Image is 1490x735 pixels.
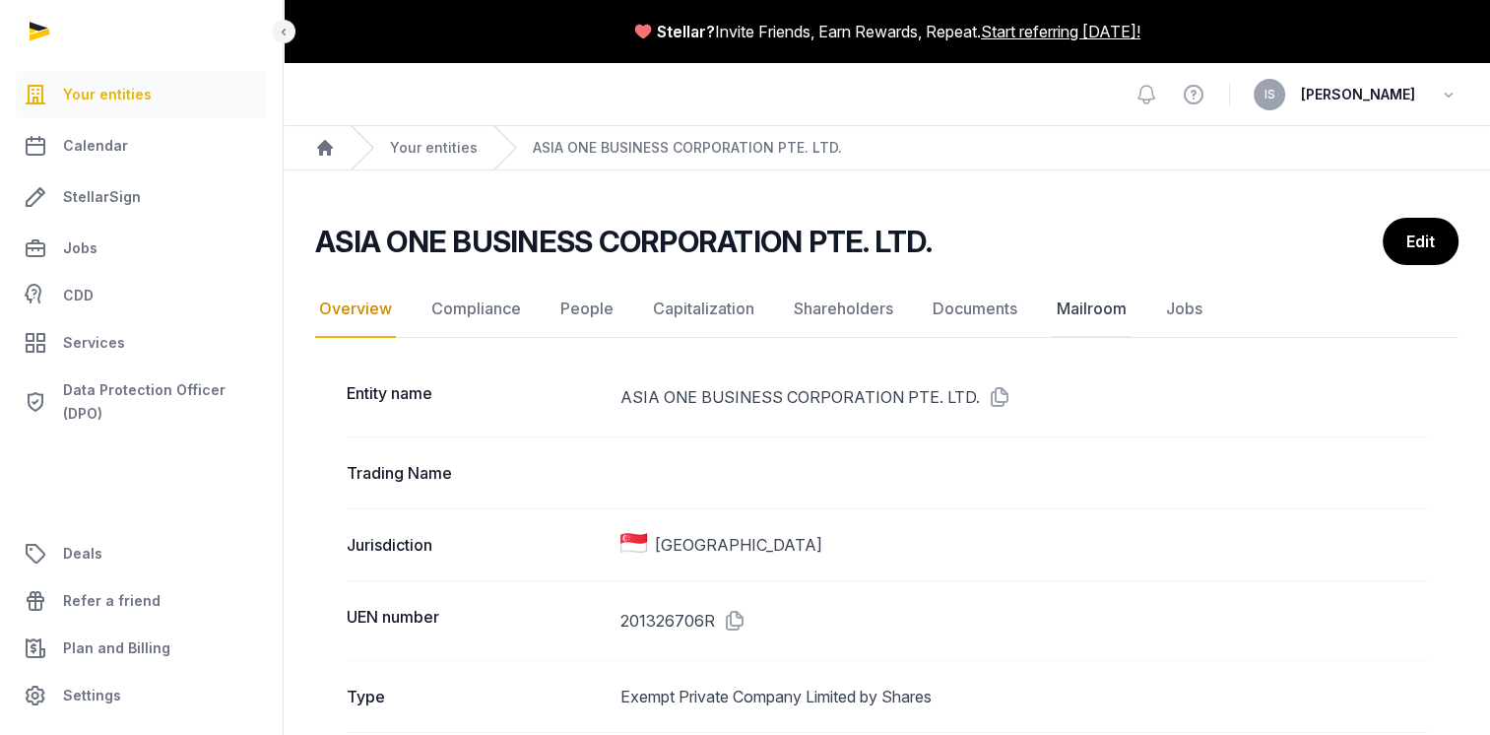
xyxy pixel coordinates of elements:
a: Your entities [390,138,478,158]
a: Jobs [1162,281,1206,338]
span: Deals [63,542,102,566]
a: StellarSign [16,173,267,221]
a: Calendar [16,122,267,169]
a: Deals [16,530,267,577]
span: Jobs [63,236,97,260]
dt: Trading Name [347,461,605,485]
a: Your entities [16,71,267,118]
nav: Tabs [315,281,1458,338]
span: Calendar [63,134,128,158]
span: [GEOGRAPHIC_DATA] [655,533,822,557]
a: Overview [315,281,396,338]
a: Mailroom [1053,281,1131,338]
a: Edit [1383,218,1458,265]
span: Your entities [63,83,152,106]
h2: ASIA ONE BUSINESS CORPORATION PTE. LTD. [315,224,932,259]
a: Start referring [DATE]! [981,20,1140,43]
span: Settings [63,684,121,707]
span: IS [1264,89,1275,100]
a: Settings [16,672,267,719]
button: IS [1254,79,1285,110]
span: Plan and Billing [63,636,170,660]
a: Refer a friend [16,577,267,625]
dt: Type [347,685,605,708]
span: Data Protection Officer (DPO) [63,378,259,426]
dd: ASIA ONE BUSINESS CORPORATION PTE. LTD. [620,381,1427,413]
dt: Entity name [347,381,605,413]
span: Services [63,331,125,355]
a: Shareholders [790,281,897,338]
dd: 201326706R [620,605,1427,636]
iframe: Chat Widget [1392,640,1490,735]
dt: Jurisdiction [347,533,605,557]
span: [PERSON_NAME] [1301,83,1415,106]
a: CDD [16,276,267,315]
dt: UEN number [347,605,605,636]
dd: Exempt Private Company Limited by Shares [620,685,1427,708]
span: Refer a friend [63,589,161,613]
a: Plan and Billing [16,625,267,672]
a: ASIA ONE BUSINESS CORPORATION PTE. LTD. [533,138,842,158]
a: Compliance [427,281,525,338]
a: Data Protection Officer (DPO) [16,370,267,434]
a: Capitalization [649,281,758,338]
a: Services [16,319,267,367]
span: Stellar? [657,20,715,43]
span: StellarSign [63,185,141,209]
nav: Breadcrumb [284,126,1490,170]
div: Виджет чата [1392,640,1490,735]
span: CDD [63,284,94,307]
a: Documents [929,281,1021,338]
a: People [556,281,617,338]
a: Jobs [16,225,267,272]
